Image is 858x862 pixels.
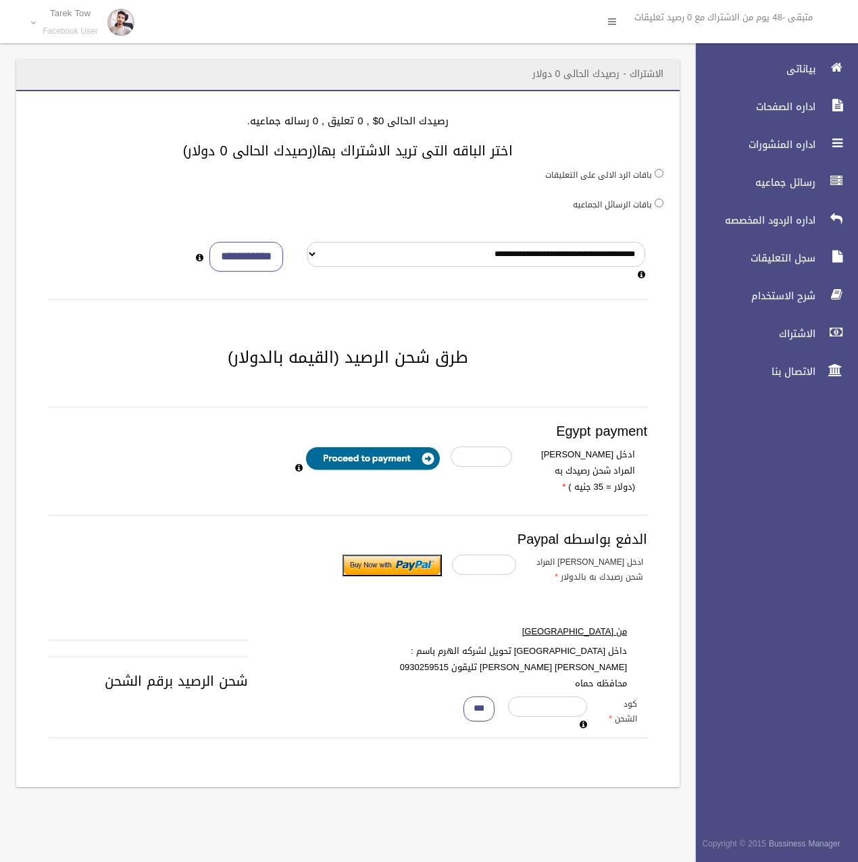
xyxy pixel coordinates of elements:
[684,54,858,84] a: بياناتى
[49,674,647,688] h3: شحن الرصيد برقم الشحن
[32,116,663,127] h4: رصيدك الحالى 0$ , 0 تعليق , 0 رساله جماعيه.
[684,92,858,122] a: اداره الصفحات
[516,61,680,87] header: الاشتراك - رصيدك الحالى 0 دولار
[522,447,645,495] label: ادخل [PERSON_NAME] المراد شحن رصيدك به (دولار = 35 جنيه )
[545,168,652,182] label: باقات الرد الالى على التعليقات
[32,349,663,366] h2: طرق شحن الرصيد (القيمه بالدولار)
[343,555,442,576] input: Submit
[684,176,819,189] span: رسائل جماعيه
[684,365,819,378] span: الاتصال بنا
[769,836,840,851] strong: Bussiness Manager
[684,319,858,349] a: الاشتراك
[684,281,858,311] a: شرح الاستخدام
[32,143,663,158] h3: اختر الباقه التى تريد الاشتراك بها(رصيدك الحالى 0 دولار)
[684,130,858,159] a: اداره المنشورات
[384,643,637,692] label: داخل [GEOGRAPHIC_DATA] تحويل لشركه الهرم باسم : [PERSON_NAME] [PERSON_NAME] تليقون 0930259515 محا...
[526,555,653,584] label: ادخل [PERSON_NAME] المراد شحن رصيدك به بالدولار
[684,243,858,273] a: سجل التعليقات
[684,168,858,197] a: رسائل جماعيه
[43,8,98,18] p: Tarek Tow
[43,26,98,36] small: Facebook User
[684,251,819,265] span: سجل التعليقات
[684,213,819,227] span: اداره الردود المخصصه
[684,357,858,386] a: الاتصال بنا
[49,532,647,547] h3: الدفع بواسطه Paypal
[684,289,819,303] span: شرح الاستخدام
[684,62,819,76] span: بياناتى
[684,100,819,113] span: اداره الصفحات
[702,836,766,851] span: Copyright © 2015
[573,197,652,212] label: باقات الرسائل الجماعيه
[49,424,647,438] h3: Egypt payment
[597,696,647,726] label: كود الشحن
[684,327,819,340] span: الاشتراك
[384,624,637,640] label: من [GEOGRAPHIC_DATA]
[684,205,858,235] a: اداره الردود المخصصه
[684,138,819,151] span: اداره المنشورات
